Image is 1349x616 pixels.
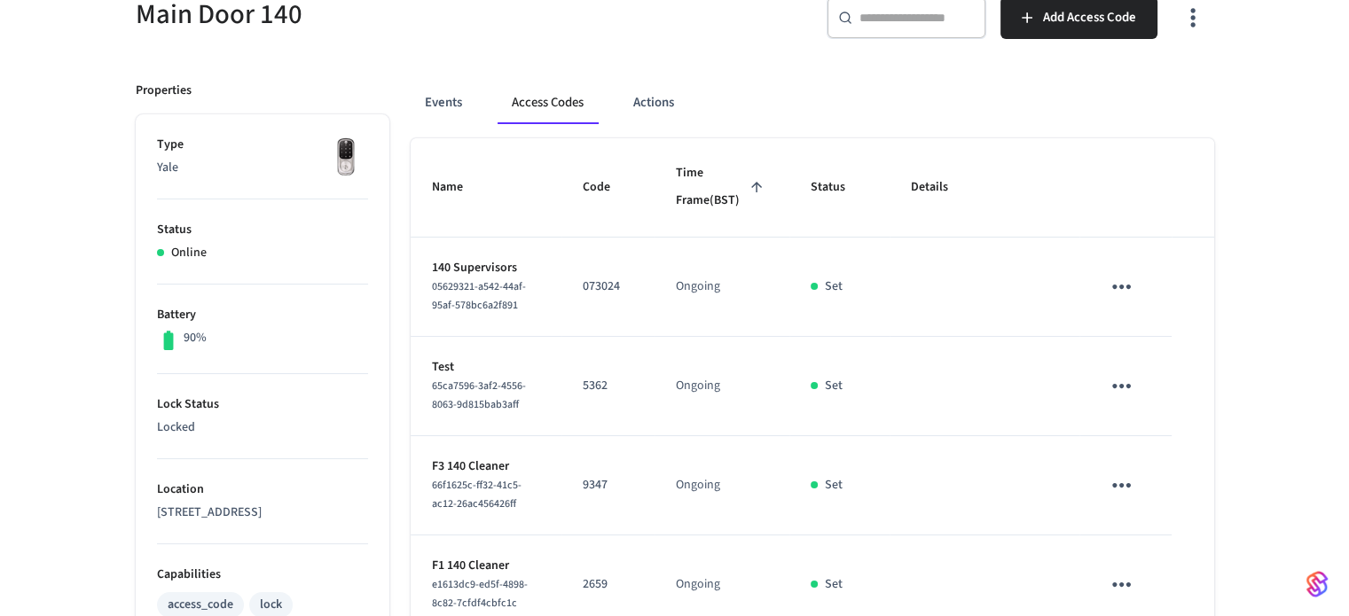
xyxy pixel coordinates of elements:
p: Properties [136,82,192,100]
button: Actions [619,82,688,124]
span: Time Frame(BST) [676,160,768,215]
div: access_code [168,596,233,614]
p: 9347 [583,476,633,495]
span: Details [911,174,971,201]
td: Ongoing [655,337,789,436]
p: 073024 [583,277,633,296]
p: 5362 [583,377,633,395]
p: 90% [184,329,207,347]
img: SeamLogoGradient.69752ec5.svg [1306,570,1328,598]
p: 140 Supervisors [432,259,540,277]
div: ant example [411,82,1214,124]
span: Code [583,174,633,201]
p: F3 140 Cleaner [432,457,540,476]
p: Battery [157,306,368,324]
button: Access Codes [498,82,598,124]
p: Locked [157,418,368,437]
p: Status [157,221,368,239]
p: Capabilities [157,565,368,584]
p: Lock Status [157,395,368,414]
p: Type [157,136,368,154]
p: [STREET_ADDRESS] [157,503,368,522]
p: Set [825,575,843,594]
p: 2659 [583,575,633,594]
td: Ongoing [655,436,789,535]
p: F1 140 Cleaner [432,557,540,575]
p: Yale [157,159,368,177]
p: Set [825,377,843,395]
p: Set [825,277,843,296]
span: 65ca7596-3af2-4556-8063-9d815bab3aff [432,378,526,412]
td: Ongoing [655,238,789,337]
button: Events [411,82,476,124]
span: 66f1625c-ff32-41c5-ac12-26ac456426ff [432,478,522,511]
span: Status [811,174,868,201]
p: Online [171,244,207,262]
p: Set [825,476,843,495]
img: Yale Assure Touchscreen Wifi Smart Lock, Satin Nickel, Front [324,136,368,180]
span: e1613dc9-ed5f-4898-8c82-7cfdf4cbfc1c [432,577,528,611]
span: Name [432,174,486,201]
p: Test [432,358,540,377]
span: 05629321-a542-44af-95af-578bc6a2f891 [432,279,526,313]
span: Add Access Code [1043,6,1136,29]
p: Location [157,480,368,499]
div: lock [260,596,282,614]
